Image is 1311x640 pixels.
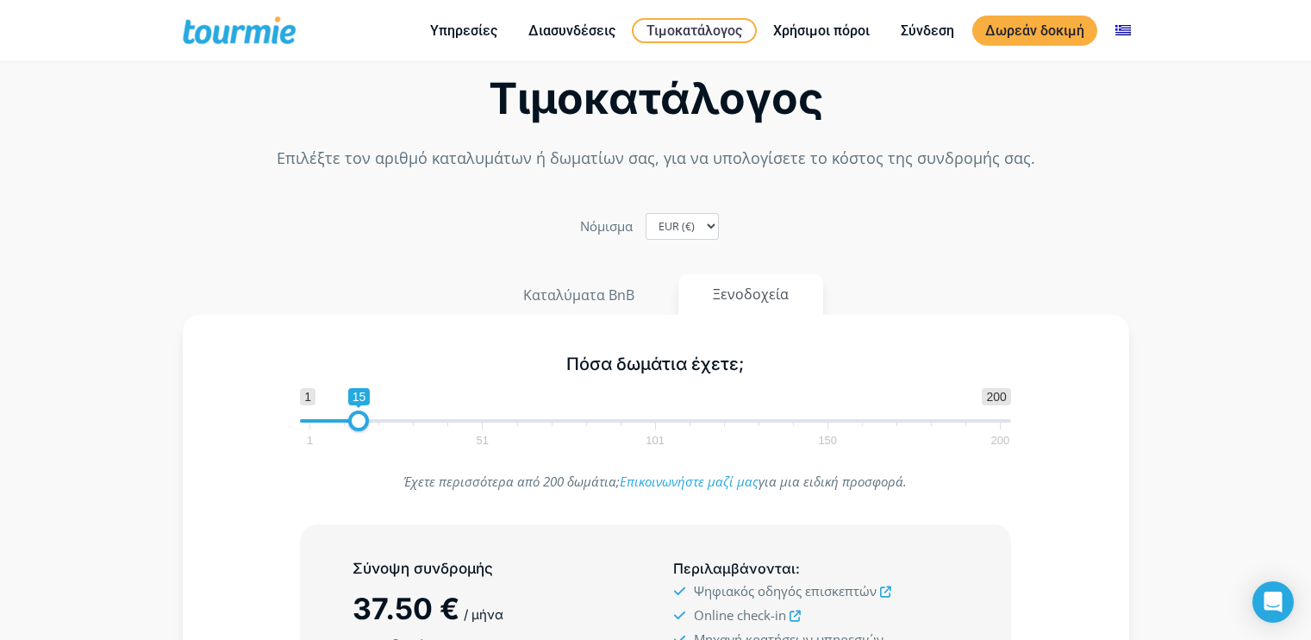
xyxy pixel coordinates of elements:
span: 200 [989,436,1013,444]
span: Ψηφιακός οδηγός επισκεπτών [694,582,877,599]
a: Υπηρεσίες [417,20,510,41]
p: Έχετε περισσότερα από 200 δωμάτια; για μια ειδική προσφορά. [300,470,1011,493]
span: 51 [474,436,491,444]
span: 150 [815,436,840,444]
button: Καταλύματα BnB [488,274,670,316]
span: / μήνα [464,606,503,623]
button: Ξενοδοχεία [678,274,823,315]
a: Διασυνδέσεις [515,20,628,41]
a: Χρήσιμοι πόροι [760,20,883,41]
a: Επικοινωνήστε μαζί μας [620,473,759,490]
h5: : [673,558,958,580]
span: Online check-in [694,606,786,624]
a: Δωρεάν δοκιμή [972,16,1097,46]
label: Nόμισμα [580,215,633,238]
span: Περιλαμβάνονται [673,560,796,577]
h5: Σύνοψη συνδρομής [353,558,637,580]
span: 101 [643,436,667,444]
span: 1 [300,388,315,405]
span: 37.50 € [353,591,459,626]
span: 15 [348,388,371,405]
a: Σύνδεση [888,20,967,41]
p: Επιλέξτε τον αριθμό καταλυμάτων ή δωματίων σας, για να υπολογίσετε το κόστος της συνδρομής σας. [183,147,1129,170]
h2: Τιμοκατάλογος [183,78,1129,119]
span: 1 [304,436,315,444]
div: Open Intercom Messenger [1252,581,1294,623]
a: Τιμοκατάλογος [632,18,757,43]
span: 200 [982,388,1010,405]
h5: Πόσα δωμάτια έχετε; [300,354,1011,375]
